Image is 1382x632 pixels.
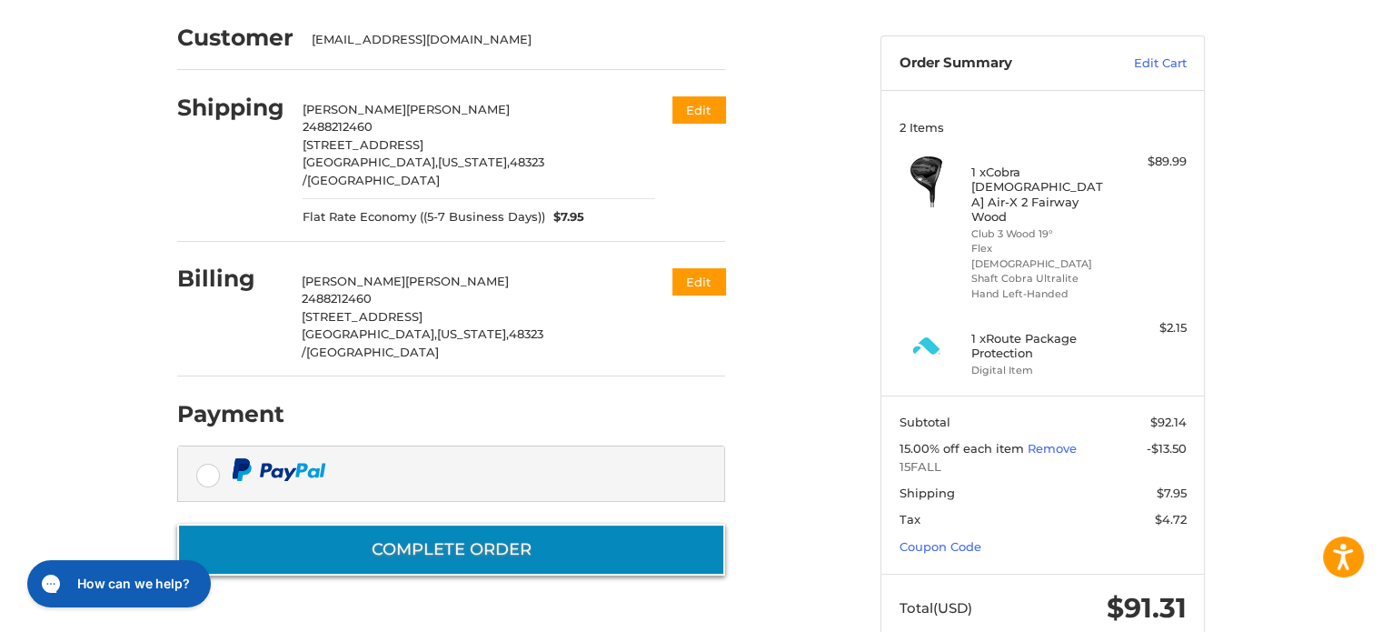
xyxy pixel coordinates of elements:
[971,271,1110,286] li: Shaft Cobra Ultralite
[18,554,215,614] iframe: Gorgias live chat messenger
[312,31,708,49] div: [EMAIL_ADDRESS][DOMAIN_NAME]
[900,415,950,429] span: Subtotal
[971,226,1110,242] li: Club 3 Wood 19°
[303,119,373,134] span: 2488212460
[177,400,284,428] h2: Payment
[900,539,981,554] a: Coupon Code
[437,326,509,341] span: [US_STATE],
[302,326,543,359] span: 48323 /
[302,326,437,341] span: [GEOGRAPHIC_DATA],
[302,309,423,324] span: [STREET_ADDRESS]
[971,363,1110,378] li: Digital Item
[900,486,955,500] span: Shipping
[900,55,1095,73] h3: Order Summary
[405,274,509,288] span: [PERSON_NAME]
[971,331,1110,361] h4: 1 x Route Package Protection
[1157,486,1187,500] span: $7.95
[971,165,1110,224] h4: 1 x Cobra [DEMOGRAPHIC_DATA] Air-X 2 Fairway Wood
[302,274,405,288] span: [PERSON_NAME]
[303,155,544,187] span: 48323 /
[1115,153,1187,171] div: $89.99
[971,286,1110,302] li: Hand Left-Handed
[177,94,284,122] h2: Shipping
[303,137,423,152] span: [STREET_ADDRESS]
[307,173,440,187] span: [GEOGRAPHIC_DATA]
[303,208,545,226] span: Flat Rate Economy ((5-7 Business Days))
[900,120,1187,135] h3: 2 Items
[177,524,725,576] button: Complete order
[306,345,439,359] span: [GEOGRAPHIC_DATA]
[1115,319,1187,337] div: $2.15
[900,512,920,527] span: Tax
[545,208,585,226] span: $7.95
[1107,591,1187,625] span: $91.31
[303,102,406,116] span: [PERSON_NAME]
[900,599,972,617] span: Total (USD)
[1095,55,1187,73] a: Edit Cart
[438,155,510,169] span: [US_STATE],
[302,291,372,306] span: 2488212460
[303,155,438,169] span: [GEOGRAPHIC_DATA],
[177,24,293,52] h2: Customer
[1155,512,1187,527] span: $4.72
[232,458,326,481] img: PayPal icon
[900,441,1028,456] span: 15.00% off each item
[1150,415,1187,429] span: $92.14
[900,458,1187,477] span: 15FALL
[971,241,1110,271] li: Flex [DEMOGRAPHIC_DATA]
[177,265,283,293] h2: Billing
[1147,441,1187,456] span: -$13.50
[672,96,725,123] button: Edit
[672,268,725,295] button: Edit
[1028,441,1077,456] a: Remove
[406,102,510,116] span: [PERSON_NAME]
